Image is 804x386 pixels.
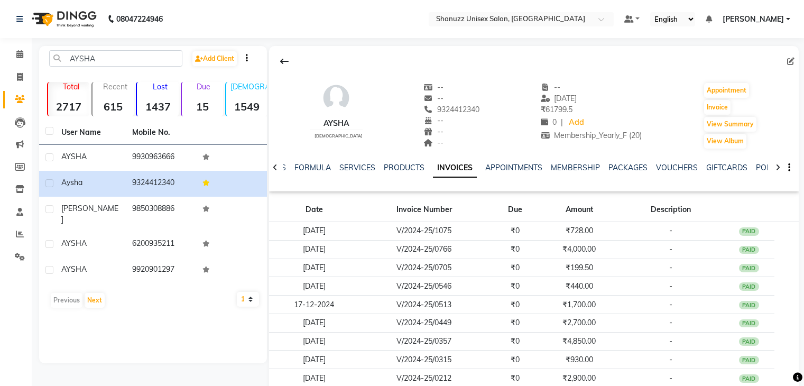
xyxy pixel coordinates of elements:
td: [DATE] [269,222,359,241]
button: View Summary [704,117,756,132]
span: - [669,300,672,309]
strong: 1549 [226,100,267,113]
img: avatar [320,82,352,114]
td: ₹728.00 [541,222,617,241]
th: Description [618,198,724,222]
th: Date [269,198,359,222]
td: ₹4,850.00 [541,332,617,351]
button: Invoice [704,100,731,115]
strong: 1437 [137,100,178,113]
td: ₹2,700.00 [541,314,617,332]
button: View Album [704,134,746,149]
span: 61799.5 [541,105,572,114]
div: Aysha [310,118,363,129]
div: PAID [739,374,759,383]
td: ₹1,700.00 [541,296,617,314]
span: -- [541,82,561,92]
strong: 615 [93,100,134,113]
a: Add Client [192,51,237,66]
a: GIFTCARDS [706,163,747,172]
td: V/2024-25/1075 [359,222,489,241]
span: AYSHA [61,238,87,248]
span: - [669,281,672,291]
strong: 2717 [48,100,89,113]
a: SERVICES [339,163,375,172]
span: -- [424,94,444,103]
div: PAID [739,246,759,254]
td: V/2024-25/0513 [359,296,489,314]
a: MEMBERSHIP [551,163,600,172]
span: - [669,355,672,364]
td: ₹0 [489,259,541,277]
td: V/2024-25/0546 [359,277,489,296]
input: Search by Name/Mobile/Email/Code [49,50,182,67]
span: -- [424,138,444,148]
div: PAID [739,264,759,272]
span: -- [424,127,444,136]
th: Mobile No. [126,121,197,145]
a: PRODUCTS [384,163,424,172]
p: Recent [97,82,134,91]
td: ₹0 [489,222,541,241]
td: [DATE] [269,332,359,351]
p: Due [184,82,223,91]
td: 17-12-2024 [269,296,359,314]
div: PAID [739,282,759,291]
b: 08047224946 [116,4,163,34]
td: ₹440.00 [541,277,617,296]
img: logo [27,4,99,34]
td: [DATE] [269,351,359,369]
a: APPOINTMENTS [485,163,542,172]
td: [DATE] [269,277,359,296]
div: PAID [739,319,759,328]
span: AYSHA [61,264,87,274]
a: Add [567,115,586,130]
td: ₹930.00 [541,351,617,369]
p: [DEMOGRAPHIC_DATA] [230,82,267,91]
td: V/2024-25/0357 [359,332,489,351]
a: PACKAGES [608,163,648,172]
span: 9324412340 [424,105,480,114]
span: ₹ [541,105,546,114]
span: - [669,226,672,235]
span: - [669,263,672,272]
span: | [561,117,563,128]
th: Due [489,198,541,222]
span: - [669,244,672,254]
a: VOUCHERS [656,163,698,172]
span: Aysha [61,178,82,187]
span: [DEMOGRAPHIC_DATA] [315,133,363,139]
td: [DATE] [269,314,359,332]
td: V/2024-25/0705 [359,259,489,277]
td: 9930963666 [126,145,197,171]
span: - [669,373,672,383]
strong: 15 [182,100,223,113]
td: 9324412340 [126,171,197,197]
td: ₹199.50 [541,259,617,277]
th: Amount [541,198,617,222]
button: Appointment [704,83,749,98]
th: Invoice Number [359,198,489,222]
td: 6200935211 [126,232,197,258]
div: PAID [739,301,759,309]
td: [DATE] [269,259,359,277]
span: 0 [541,117,557,127]
span: -- [424,116,444,125]
div: PAID [739,356,759,364]
a: POINTS [756,163,783,172]
span: [PERSON_NAME] [61,204,118,224]
td: V/2024-25/0449 [359,314,489,332]
div: Back to Client [273,51,295,71]
td: ₹0 [489,240,541,259]
td: ₹0 [489,314,541,332]
a: FORMULA [294,163,331,172]
p: Total [52,82,89,91]
td: V/2024-25/0315 [359,351,489,369]
button: Next [85,293,105,308]
td: ₹0 [489,277,541,296]
span: [DATE] [541,94,577,103]
td: ₹0 [489,296,541,314]
p: Lost [141,82,178,91]
span: AYSHA [61,152,87,161]
td: ₹0 [489,351,541,369]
